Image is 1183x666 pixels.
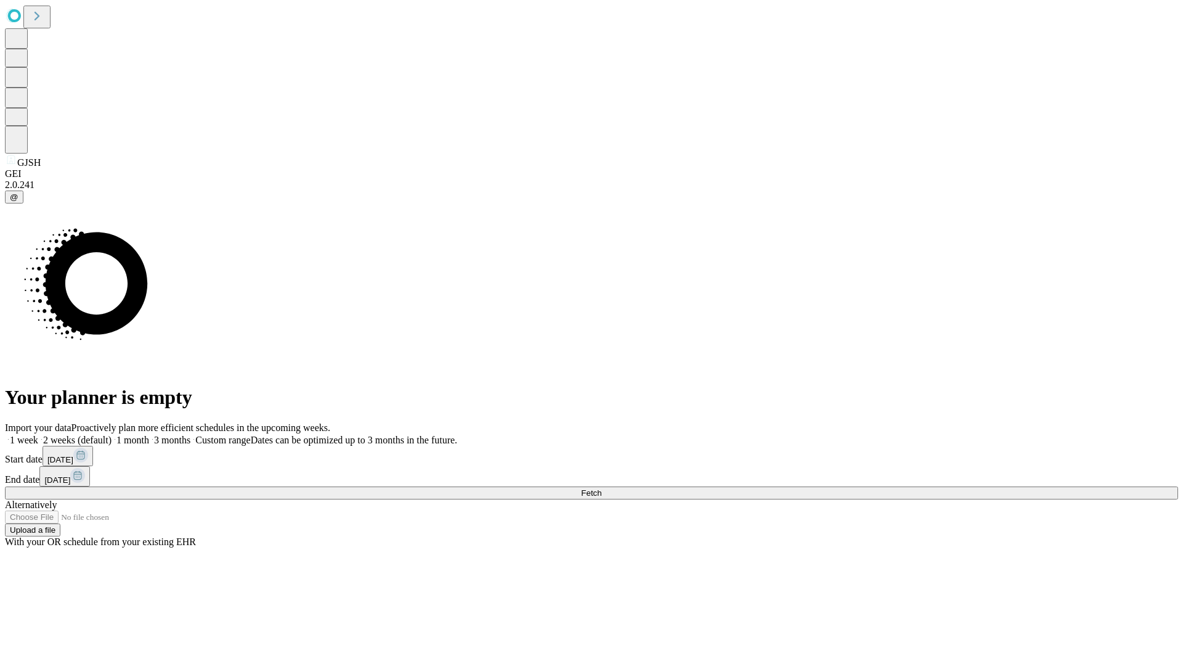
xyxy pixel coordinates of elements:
div: End date [5,466,1178,487]
button: Upload a file [5,524,60,536]
span: 1 week [10,435,38,445]
span: @ [10,192,18,202]
span: Fetch [581,488,601,498]
div: Start date [5,446,1178,466]
h1: Your planner is empty [5,386,1178,409]
div: GEI [5,168,1178,179]
span: 3 months [154,435,190,445]
span: GJSH [17,157,41,168]
span: Dates can be optimized up to 3 months in the future. [251,435,457,445]
button: @ [5,191,23,203]
button: [DATE] [43,446,93,466]
span: [DATE] [47,455,73,464]
div: 2.0.241 [5,179,1178,191]
button: [DATE] [39,466,90,487]
span: Custom range [195,435,250,445]
span: With your OR schedule from your existing EHR [5,536,196,547]
span: Alternatively [5,499,57,510]
button: Fetch [5,487,1178,499]
span: 2 weeks (default) [43,435,112,445]
span: 1 month [116,435,149,445]
span: Proactively plan more efficient schedules in the upcoming weeks. [71,422,330,433]
span: [DATE] [44,475,70,485]
span: Import your data [5,422,71,433]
